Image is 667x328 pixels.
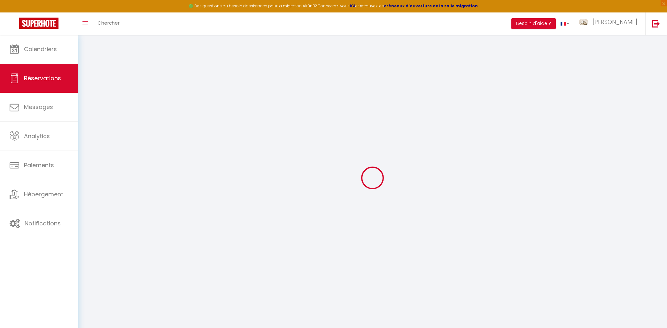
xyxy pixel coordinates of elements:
span: Analytics [24,132,50,140]
span: Chercher [97,20,120,26]
img: logout [652,20,660,27]
span: Messages [24,103,53,111]
a: ... [PERSON_NAME] [574,12,645,35]
span: Notifications [25,219,61,227]
a: créneaux d'ouverture de la salle migration [384,3,478,9]
a: ICI [350,3,355,9]
span: Réservations [24,74,61,82]
img: Super Booking [19,18,58,29]
img: ... [579,19,588,25]
span: [PERSON_NAME] [593,18,637,26]
a: Chercher [93,12,124,35]
span: Hébergement [24,190,63,198]
button: Ouvrir le widget de chat LiveChat [5,3,24,22]
button: Besoin d'aide ? [511,18,556,29]
span: Calendriers [24,45,57,53]
span: Paiements [24,161,54,169]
